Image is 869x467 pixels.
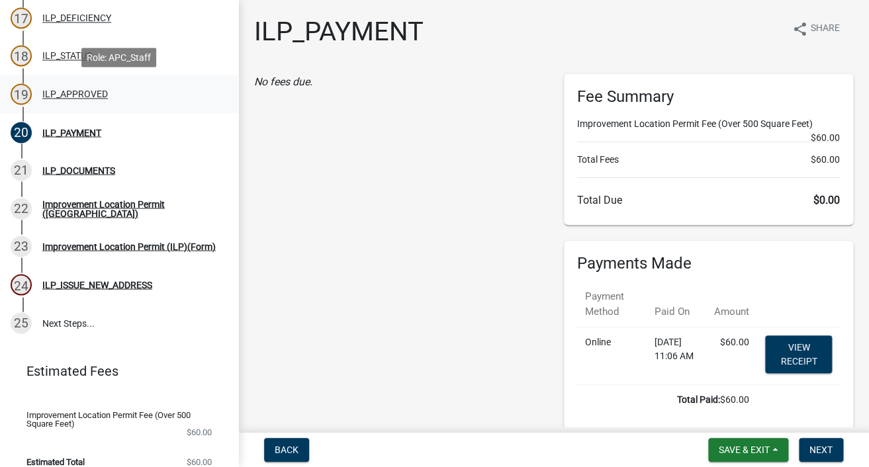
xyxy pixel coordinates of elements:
[26,410,191,427] span: Improvement Location Permit Fee (Over 500 Square Feet)
[813,194,840,206] span: $0.00
[26,457,85,466] span: Estimated Total
[254,16,424,48] h1: ILP_PAYMENT
[577,385,757,415] td: $60.00
[275,445,298,455] span: Back
[11,235,32,257] div: 23
[11,312,32,333] div: 25
[799,438,843,462] button: Next
[647,281,706,327] th: Paid On
[11,7,32,28] div: 17
[42,241,216,251] div: Improvement Location Permit (ILP)(Form)
[42,89,108,99] div: ILP_APPROVED
[577,281,647,327] th: Payment Method
[42,128,101,137] div: ILP_PAYMENT
[782,16,850,42] button: shareShare
[11,83,32,105] div: 19
[11,357,217,384] a: Estimated Fees
[719,445,770,455] span: Save & Exit
[42,165,115,175] div: ILP_DOCUMENTS
[577,117,841,131] li: Improvement Location Permit Fee (Over 500 Square Feet)
[254,75,312,88] i: No fees due.
[706,327,757,385] td: $60.00
[81,48,156,67] div: Role: APC_Staff
[811,153,840,167] span: $60.00
[42,280,152,289] div: ILP_ISSUE_NEW_ADDRESS
[11,159,32,181] div: 21
[708,438,788,462] button: Save & Exit
[577,254,841,273] h6: Payments Made
[809,445,833,455] span: Next
[647,327,706,385] td: [DATE] 11:06 AM
[42,199,217,218] div: Improvement Location Permit ([GEOGRAPHIC_DATA])
[11,274,32,295] div: 24
[577,194,841,206] h6: Total Due
[811,21,840,37] span: Share
[42,51,92,60] div: ILP_STATUS
[264,438,309,462] button: Back
[577,327,647,385] td: Online
[187,427,212,436] span: $60.00
[11,45,32,66] div: 18
[677,394,720,405] b: Total Paid:
[765,335,832,373] a: View receipt
[811,131,840,145] span: $60.00
[11,122,32,143] div: 20
[706,281,757,327] th: Amount
[11,198,32,219] div: 22
[577,153,841,167] li: Total Fees
[577,87,841,106] h6: Fee Summary
[187,457,212,466] span: $60.00
[792,21,808,37] i: share
[42,13,111,22] div: ILP_DEFICIENCY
